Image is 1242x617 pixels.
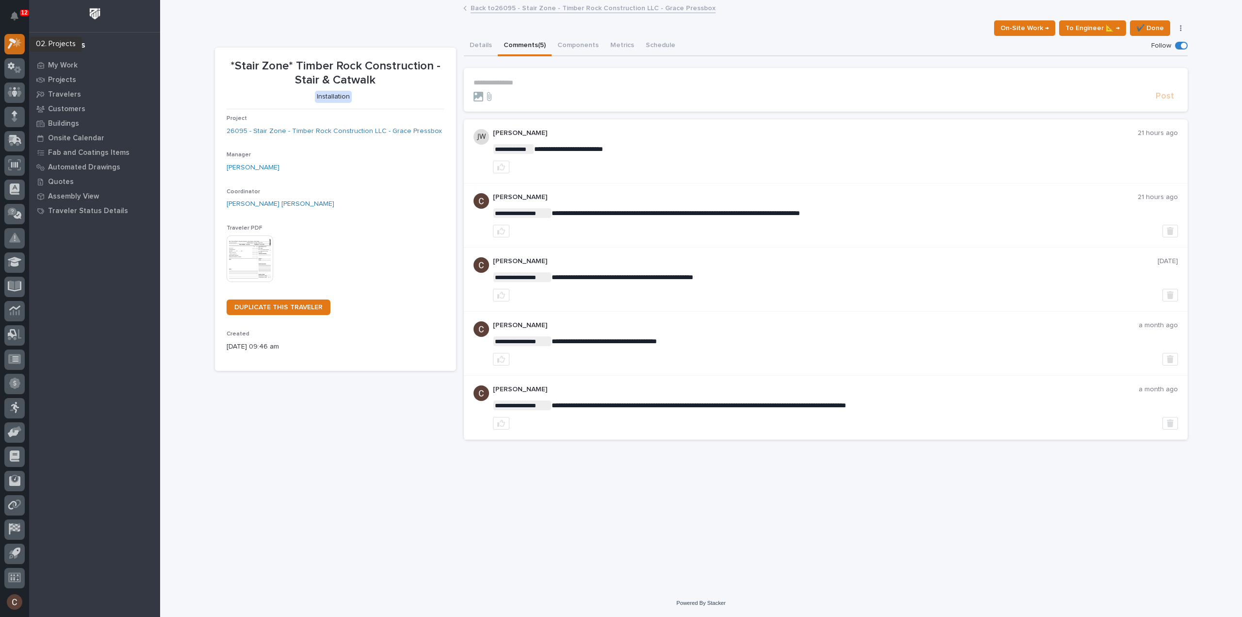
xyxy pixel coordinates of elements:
[227,225,262,231] span: Traveler PDF
[29,203,160,218] a: Traveler Status Details
[48,207,128,216] p: Traveler Status Details
[1065,22,1120,34] span: To Engineer 📐 →
[493,161,509,173] button: like this post
[12,12,25,27] div: Notifications12
[474,321,489,337] img: AGNmyxaji213nCK4JzPdPN3H3CMBhXDSA2tJ_sy3UIa5=s96-c
[48,105,85,114] p: Customers
[471,2,716,13] a: Back to26095 - Stair Zone - Timber Rock Construction LLC - Grace Pressbox
[48,76,76,84] p: Projects
[227,163,279,173] a: [PERSON_NAME]
[1162,353,1178,366] button: Delete post
[1139,385,1178,394] p: a month ago
[86,5,104,23] img: Workspace Logo
[227,300,330,315] a: DUPLICATE THIS TRAVELER
[1151,42,1171,50] p: Follow
[48,61,78,70] p: My Work
[48,134,104,143] p: Onsite Calendar
[493,225,509,237] button: like this post
[994,20,1055,36] button: On-Site Work →
[37,40,85,51] div: 02. Projects
[29,101,160,116] a: Customers
[29,72,160,87] a: Projects
[493,257,1158,266] p: [PERSON_NAME]
[1156,91,1174,102] span: Post
[493,353,509,366] button: like this post
[493,129,1138,137] p: [PERSON_NAME]
[29,160,160,174] a: Automated Drawings
[1139,321,1178,330] p: a month ago
[552,36,605,56] button: Components
[227,331,249,337] span: Created
[1059,20,1126,36] button: To Engineer 📐 →
[227,126,442,136] a: 26095 - Stair Zone - Timber Rock Construction LLC - Grace Pressbox
[464,36,498,56] button: Details
[29,58,160,72] a: My Work
[48,163,120,172] p: Automated Drawings
[493,417,509,430] button: like this post
[227,199,334,209] a: [PERSON_NAME] [PERSON_NAME]
[48,149,130,157] p: Fab and Coatings Items
[1162,225,1178,237] button: Delete post
[640,36,681,56] button: Schedule
[474,193,489,209] img: AGNmyxaji213nCK4JzPdPN3H3CMBhXDSA2tJ_sy3UIa5=s96-c
[474,257,489,273] img: AGNmyxaji213nCK4JzPdPN3H3CMBhXDSA2tJ_sy3UIa5=s96-c
[493,385,1139,394] p: [PERSON_NAME]
[493,321,1139,330] p: [PERSON_NAME]
[48,178,74,186] p: Quotes
[1138,129,1178,137] p: 21 hours ago
[48,119,79,128] p: Buildings
[676,600,725,606] a: Powered By Stacker
[4,6,25,26] button: Notifications
[29,87,160,101] a: Travelers
[498,36,552,56] button: Comments (5)
[227,59,444,87] p: *Stair Zone* Timber Rock Construction - Stair & Catwalk
[4,592,25,612] button: users-avatar
[29,189,160,203] a: Assembly View
[1152,91,1178,102] button: Post
[29,131,160,145] a: Onsite Calendar
[1162,417,1178,430] button: Delete post
[474,385,489,401] img: AGNmyxaji213nCK4JzPdPN3H3CMBhXDSA2tJ_sy3UIa5=s96-c
[605,36,640,56] button: Metrics
[227,189,260,195] span: Coordinator
[234,304,323,311] span: DUPLICATE THIS TRAVELER
[493,193,1138,201] p: [PERSON_NAME]
[1162,289,1178,301] button: Delete post
[29,145,160,160] a: Fab and Coatings Items
[227,152,251,158] span: Manager
[48,90,81,99] p: Travelers
[315,91,352,103] div: Installation
[1158,257,1178,266] p: [DATE]
[29,116,160,131] a: Buildings
[493,289,509,301] button: like this post
[227,342,444,352] p: [DATE] 09:46 am
[48,192,99,201] p: Assembly View
[1130,20,1170,36] button: ✔️ Done
[29,174,160,189] a: Quotes
[227,116,247,121] span: Project
[1136,22,1164,34] span: ✔️ Done
[1000,22,1049,34] span: On-Site Work →
[21,9,28,16] p: 12
[1138,193,1178,201] p: 21 hours ago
